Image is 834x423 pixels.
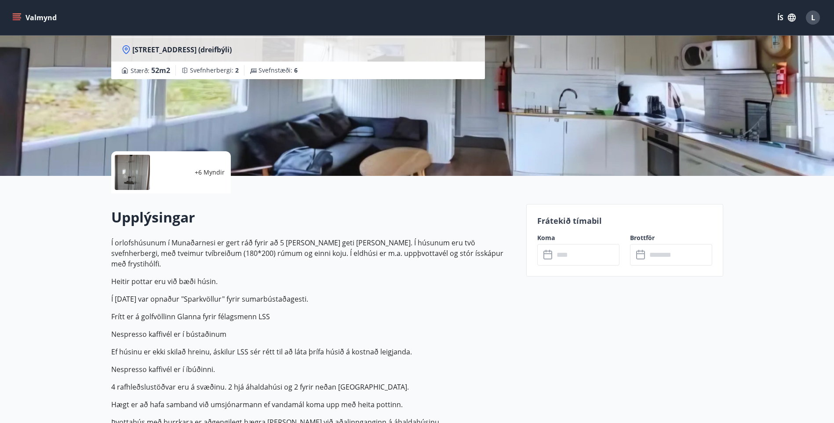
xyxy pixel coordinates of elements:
[802,7,823,28] button: L
[151,66,170,75] span: 52 m2
[630,233,712,242] label: Brottför
[111,346,516,357] p: Ef húsinu er ekki skilað hreinu, áskilur LSS sér rétt til að láta þrífa húsið á kostnað leigjanda.
[772,10,801,26] button: ÍS
[111,364,516,375] p: Nespresso kaffivél er í íbúðinni.
[111,311,516,322] p: Frítt er á golfvöllinn Glanna fyrir félagsmenn LSS
[294,66,298,74] span: 6
[190,66,239,75] span: Svefnherbergi :
[11,10,60,26] button: menu
[259,66,298,75] span: Svefnstæði :
[111,276,516,287] p: Heitir pottar eru við bæði húsin.
[131,65,170,76] span: Stærð :
[537,215,712,226] p: Frátekið tímabil
[111,399,516,410] p: Hægt er að hafa samband við umsjónarmann ef vandamál koma upp með heita pottinn.
[111,294,516,304] p: Í [DATE] var opnaður "Sparkvöllur" fyrir sumarbústaðagesti.
[811,13,815,22] span: L
[111,329,516,339] p: Nespresso kaffivél er í bústaðinum
[195,168,225,177] p: +6 Myndir
[235,66,239,74] span: 2
[111,382,516,392] p: 4 rafhleðslustöðvar eru á svæðinu. 2 hjá áhaldahúsi og 2 fyrir neðan [GEOGRAPHIC_DATA].
[111,208,516,227] h2: Upplýsingar
[132,45,232,55] span: [STREET_ADDRESS] (dreifbýli)
[537,233,619,242] label: Koma
[111,237,516,269] p: Í orlofshúsunum í Munaðarnesi er gert ráð fyrir að 5 [PERSON_NAME] geti [PERSON_NAME]. Í húsunum ...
